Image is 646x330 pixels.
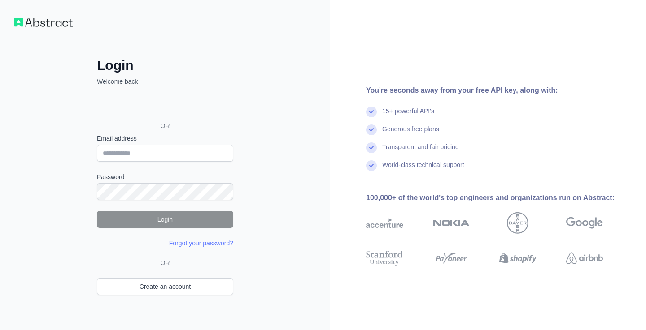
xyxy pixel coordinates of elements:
a: Create an account [97,278,233,295]
div: World-class technical support [382,160,464,178]
img: check mark [366,107,377,117]
img: check mark [366,160,377,171]
a: Forgot your password? [169,240,233,247]
img: accenture [366,212,403,234]
label: Email address [97,134,233,143]
span: OR [153,121,177,130]
img: check mark [366,124,377,135]
h2: Login [97,57,233,73]
img: stanford university [366,249,403,267]
img: airbnb [566,249,603,267]
img: google [566,212,603,234]
div: Generous free plans [382,124,439,142]
label: Password [97,172,233,181]
iframe: Кнопка "Войти с аккаунтом Google" [92,96,236,116]
div: 15+ powerful API's [382,107,434,124]
div: You're seconds away from your free API key, along with: [366,85,632,96]
span: OR [157,258,174,267]
p: Welcome back [97,77,233,86]
img: payoneer [433,249,470,267]
img: shopify [499,249,537,267]
button: Login [97,211,233,228]
div: Transparent and fair pricing [382,142,459,160]
img: Workflow [14,18,73,27]
img: check mark [366,142,377,153]
img: nokia [433,212,470,234]
div: Войти с аккаунтом Google (откроется в новой вкладке) [97,96,231,116]
div: 100,000+ of the world's top engineers and organizations run on Abstract: [366,193,632,203]
img: bayer [507,212,528,234]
